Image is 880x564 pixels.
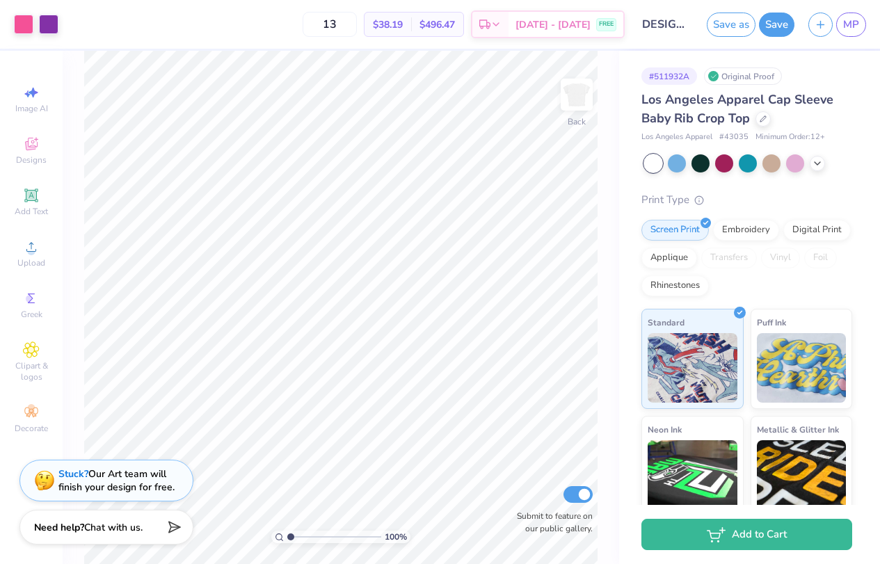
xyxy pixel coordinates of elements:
[648,333,737,403] img: Standard
[641,519,852,550] button: Add to Cart
[419,17,455,32] span: $496.47
[15,423,48,434] span: Decorate
[17,257,45,268] span: Upload
[757,333,847,403] img: Puff Ink
[804,248,837,268] div: Foil
[757,422,839,437] span: Metallic & Glitter Ink
[568,115,586,128] div: Back
[648,315,685,330] span: Standard
[641,275,709,296] div: Rhinestones
[303,12,357,37] input: – –
[719,131,749,143] span: # 43035
[641,131,712,143] span: Los Angeles Apparel
[783,220,851,241] div: Digital Print
[757,315,786,330] span: Puff Ink
[21,309,42,320] span: Greek
[701,248,757,268] div: Transfers
[761,248,800,268] div: Vinyl
[755,131,825,143] span: Minimum Order: 12 +
[648,440,737,510] img: Neon Ink
[58,467,88,481] strong: Stuck?
[15,103,48,114] span: Image AI
[34,521,84,534] strong: Need help?
[16,154,47,166] span: Designs
[757,440,847,510] img: Metallic & Glitter Ink
[632,10,700,38] input: Untitled Design
[84,521,143,534] span: Chat with us.
[836,13,866,37] a: MP
[704,67,782,85] div: Original Proof
[641,91,833,127] span: Los Angeles Apparel Cap Sleeve Baby Rib Crop Top
[385,531,407,543] span: 100 %
[641,67,697,85] div: # 511932A
[509,510,593,535] label: Submit to feature on our public gallery.
[641,248,697,268] div: Applique
[563,81,591,108] img: Back
[373,17,403,32] span: $38.19
[648,422,682,437] span: Neon Ink
[7,360,56,382] span: Clipart & logos
[599,19,614,29] span: FREE
[15,206,48,217] span: Add Text
[641,192,852,208] div: Print Type
[58,467,175,494] div: Our Art team will finish your design for free.
[759,13,794,37] button: Save
[641,220,709,241] div: Screen Print
[707,13,755,37] button: Save as
[713,220,779,241] div: Embroidery
[843,17,859,33] span: MP
[515,17,591,32] span: [DATE] - [DATE]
